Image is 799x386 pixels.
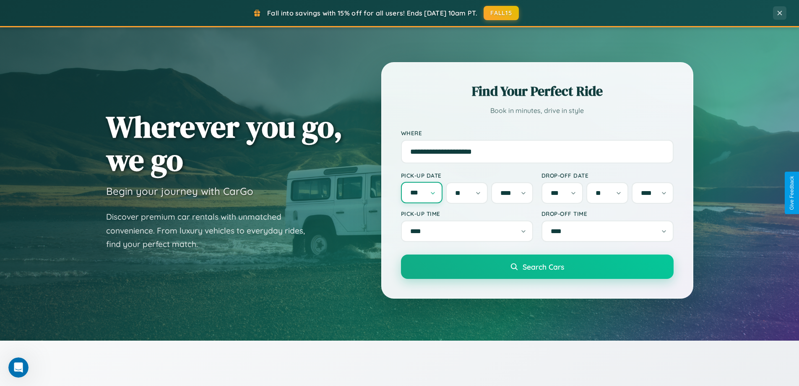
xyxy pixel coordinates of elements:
[401,129,674,137] label: Where
[401,255,674,279] button: Search Cars
[106,210,316,251] p: Discover premium car rentals with unmatched convenience. From luxury vehicles to everyday rides, ...
[401,172,533,179] label: Pick-up Date
[523,262,564,271] span: Search Cars
[484,6,519,20] button: FALL15
[541,172,674,179] label: Drop-off Date
[8,357,29,378] iframe: Intercom live chat
[106,110,343,176] h1: Wherever you go, we go
[401,82,674,100] h2: Find Your Perfect Ride
[401,210,533,217] label: Pick-up Time
[401,105,674,117] p: Book in minutes, drive in style
[541,210,674,217] label: Drop-off Time
[267,9,477,17] span: Fall into savings with 15% off for all users! Ends [DATE] 10am PT.
[789,176,795,210] div: Give Feedback
[106,185,253,197] h3: Begin your journey with CarGo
